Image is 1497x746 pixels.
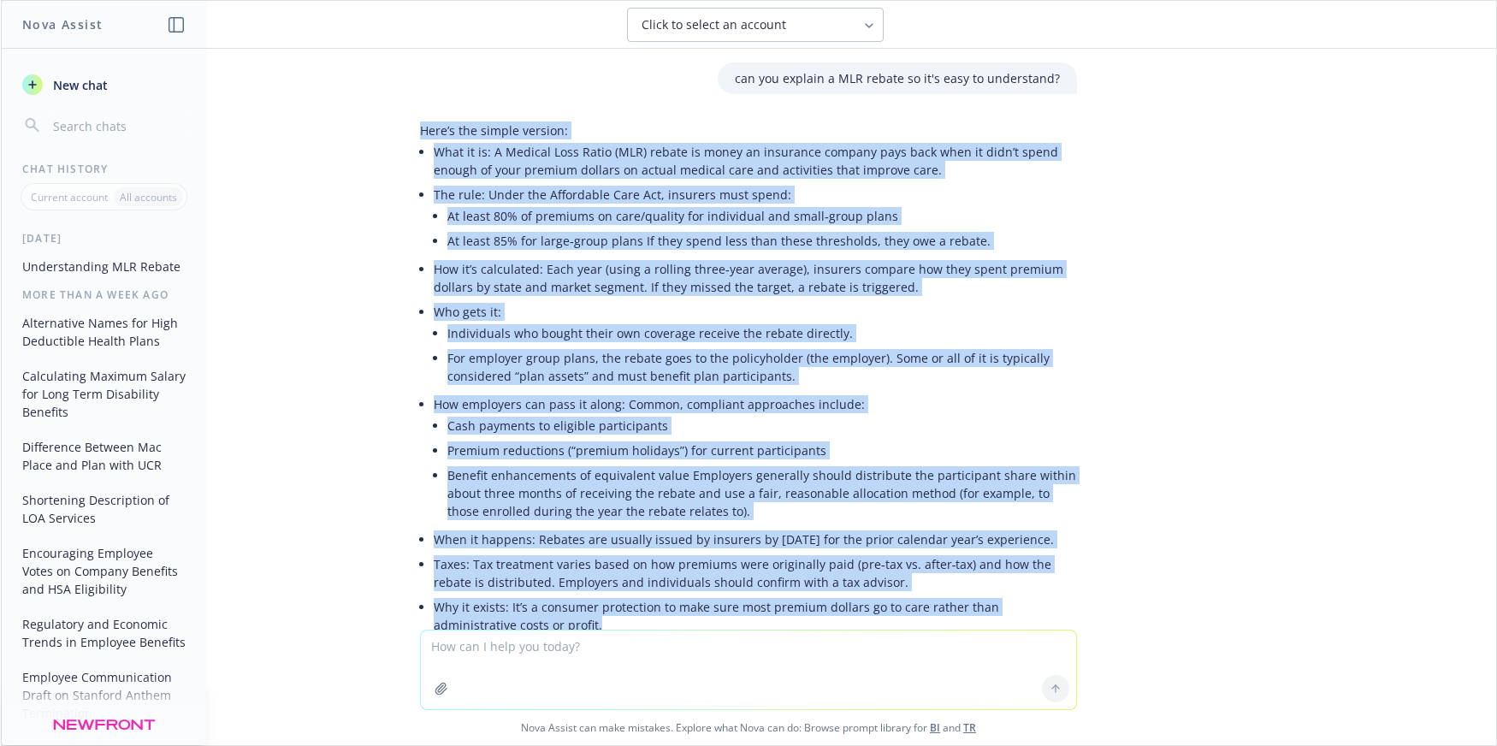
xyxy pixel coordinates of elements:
input: Search chats [50,114,186,138]
li: At least 85% for large‑group plans If they spend less than these thresholds, they owe a rebate. [447,228,1077,253]
p: The rule: Under the Affordable Care Act, insurers must spend: [434,186,1077,204]
p: How it’s calculated: Each year (using a rolling three‑year average), insurers compare how they sp... [434,260,1077,296]
span: New chat [50,76,108,94]
button: Regulatory and Economic Trends in Employee Benefits [15,610,192,656]
span: Click to select an account [642,16,786,33]
li: At least 80% of premiums on care/quality for individual and small‑group plans [447,204,1077,228]
p: All accounts [120,190,177,204]
div: [DATE] [2,231,206,246]
button: Shortening Description of LOA Services [15,486,192,532]
p: When it happens: Rebates are usually issued by insurers by [DATE] for the prior calendar year’s e... [434,530,1077,548]
button: Employee Communication Draft on Stanford Anthem Termination [15,663,192,727]
p: Current account [31,190,108,204]
p: Taxes: Tax treatment varies based on how premiums were originally paid (pre‑tax vs. after‑tax) an... [434,555,1077,591]
li: Benefit enhancements of equivalent value Employers generally should distribute the participant sh... [447,463,1077,524]
button: Encouraging Employee Votes on Company Benefits and HSA Eligibility [15,539,192,603]
h1: Nova Assist [22,15,103,33]
a: BI [930,720,940,735]
div: More than a week ago [2,287,206,302]
button: Alternative Names for High Deductible Health Plans [15,309,192,355]
li: Individuals who bought their own coverage receive the rebate directly. [447,321,1077,346]
button: Difference Between Mac Place and Plan with UCR [15,433,192,479]
p: How employers can pass it along: Common, compliant approaches include: [434,395,1077,413]
button: Calculating Maximum Salary for Long Term Disability Benefits [15,362,192,426]
p: What it is: A Medical Loss Ratio (MLR) rebate is money an insurance company pays back when it did... [434,143,1077,179]
span: Nova Assist can make mistakes. Explore what Nova can do: Browse prompt library for and [8,710,1489,745]
p: Here’s the simple version: [420,121,1077,139]
button: Understanding MLR Rebate [15,252,192,281]
div: Chat History [2,162,206,176]
p: Why it exists: It’s a consumer protection to make sure most premium dollars go to care rather tha... [434,598,1077,634]
li: For employer group plans, the rebate goes to the policyholder (the employer). Some or all of it i... [447,346,1077,388]
button: New chat [15,69,192,100]
a: TR [963,720,976,735]
button: Click to select an account [627,8,884,42]
li: Premium reductions (“premium holidays”) for current participants [447,438,1077,463]
p: can you explain a MLR rebate so it's easy to understand? [735,69,1060,87]
p: Who gets it: [434,303,1077,321]
li: Cash payments to eligible participants [447,413,1077,438]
